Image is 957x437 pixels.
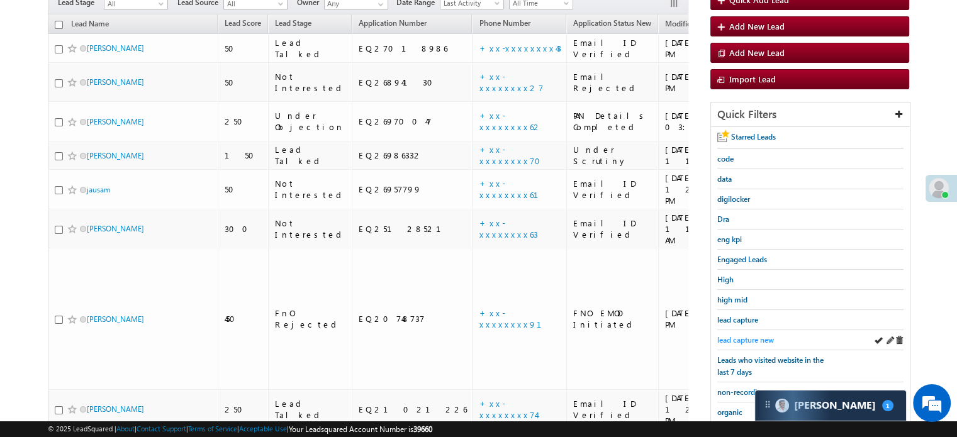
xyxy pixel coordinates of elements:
[717,387,766,397] span: non-recording
[87,117,144,126] a: [PERSON_NAME]
[275,110,346,133] div: Under Objection
[729,21,785,31] span: Add New Lead
[87,185,110,194] a: jausam
[275,178,346,201] div: Not Interested
[87,151,144,160] a: [PERSON_NAME]
[137,424,186,433] a: Contact Support
[479,144,547,166] a: +xx-xxxxxxxx70
[479,178,553,200] a: +xx-xxxxxxxx61
[573,37,652,60] div: Email ID Verified
[711,102,910,127] div: Quick Filters
[717,335,774,345] span: lead capture new
[225,77,262,88] div: 50
[225,116,262,127] div: 250
[717,275,734,284] span: High
[225,43,262,54] div: 50
[188,424,237,433] a: Terms of Service
[275,37,346,60] div: Lead Talked
[659,16,725,33] a: Modified On (sorted descending)
[665,212,756,246] div: [DATE] 11:11 AM
[665,110,756,133] div: [DATE] 03:21 PM
[171,342,228,359] em: Start Chat
[573,18,651,28] span: Application Status New
[573,178,652,201] div: Email ID Verified
[567,16,658,33] a: Application Status New
[275,307,346,330] div: FnO Rejected
[48,423,432,435] span: © 2025 LeadSquared | | | | |
[573,110,652,133] div: PAN Details Completed
[87,404,144,414] a: [PERSON_NAME]
[763,399,773,409] img: carter-drag
[87,77,144,87] a: [PERSON_NAME]
[717,154,734,163] span: code
[289,424,432,434] span: Your Leadsquared Account Number is
[573,218,652,240] div: Email ID Verified
[21,66,53,82] img: d_60004797649_company_0_60004797649
[754,390,907,421] div: carter-dragCarter[PERSON_NAME]1
[717,174,732,184] span: data
[359,43,467,54] div: EQ27018986
[359,404,467,415] div: EQ21021226
[225,150,262,161] div: 150
[479,307,556,329] a: +xx-xxxxxxxx91
[882,400,893,411] span: 1
[359,18,427,28] span: Application Number
[717,407,742,417] span: organic
[87,43,144,53] a: [PERSON_NAME]
[479,43,561,53] a: +xx-xxxxxxxx43
[225,404,262,415] div: 250
[729,47,785,58] span: Add New Lead
[717,315,758,324] span: lead capture
[359,223,467,235] div: EQ25128521
[352,16,433,33] a: Application Number
[573,144,652,167] div: Under Scrutiny
[359,184,467,195] div: EQ26957799
[65,17,115,33] a: Lead Name
[479,71,543,93] a: +xx-xxxxxxxx27
[573,71,652,94] div: Email Rejected
[665,307,756,330] div: [DATE] 03:43 PM
[717,295,747,304] span: high mid
[239,424,287,433] a: Acceptable Use
[573,307,652,330] div: FNO EMOD Initiated
[275,398,346,421] div: Lead Talked
[225,313,262,324] div: 450
[225,18,261,28] span: Lead Score
[473,16,536,33] a: Phone Number
[275,18,311,28] span: Lead Stage
[665,71,756,94] div: [DATE] 04:54 PM
[413,424,432,434] span: 39660
[359,313,467,324] div: EQ20748737
[731,132,776,141] span: Starred Leads
[116,424,135,433] a: About
[717,255,767,264] span: Engaged Leads
[359,116,467,127] div: EQ26970047
[479,18,530,28] span: Phone Number
[479,110,542,132] a: +xx-xxxxxxxx62
[275,71,346,94] div: Not Interested
[55,21,63,29] input: Check all records
[206,6,237,36] div: Minimize live chat window
[479,218,537,240] a: +xx-xxxxxxxx63
[269,16,318,33] a: Lead Stage
[359,77,467,88] div: EQ26894130
[665,37,756,60] div: [DATE] 04:58 PM
[16,116,230,331] textarea: Type your message and hit 'Enter'
[275,144,346,167] div: Lead Talked
[573,398,652,421] div: Email ID Verified
[225,184,262,195] div: 50
[218,16,267,33] a: Lead Score
[87,314,144,324] a: [PERSON_NAME]
[479,398,535,420] a: +xx-xxxxxxxx74
[665,144,756,167] div: [DATE] 11:38 AM
[665,392,756,426] div: [DATE] 12:01 PM
[717,214,729,224] span: Dra
[717,355,824,377] span: Leads who visited website in the last 7 days
[729,74,776,84] span: Import Lead
[275,218,346,240] div: Not Interested
[87,224,144,233] a: [PERSON_NAME]
[225,223,262,235] div: 300
[665,19,707,28] span: Modified On
[717,235,742,244] span: eng kpi
[717,194,750,204] span: digilocker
